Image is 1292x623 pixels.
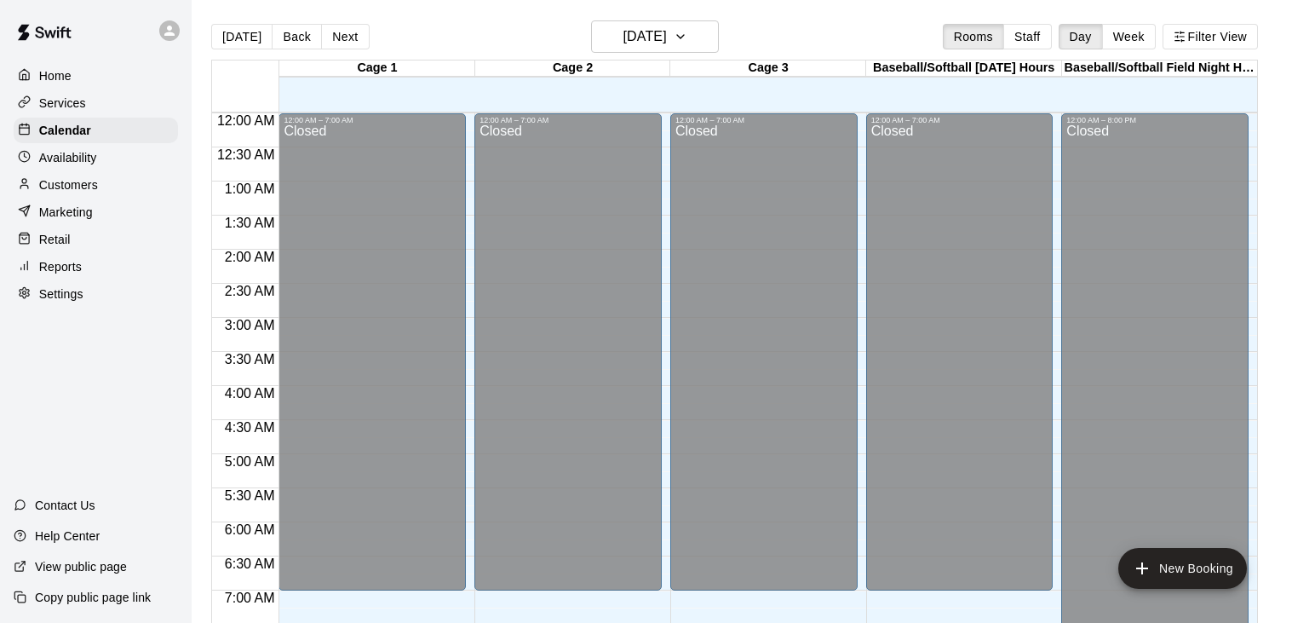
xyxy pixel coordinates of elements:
button: Day [1059,24,1103,49]
span: 2:30 AM [221,284,279,298]
span: 5:30 AM [221,488,279,503]
button: Rooms [943,24,1004,49]
p: Home [39,67,72,84]
p: View public page [35,558,127,575]
span: 4:30 AM [221,420,279,435]
div: Baseball/Softball [DATE] Hours [866,61,1062,77]
div: 12:00 AM – 7:00 AM [479,116,657,124]
button: add [1118,548,1247,589]
p: Availability [39,149,97,166]
span: 7:00 AM [221,591,279,605]
div: 12:00 AM – 7:00 AM: Closed [670,113,858,591]
span: 2:00 AM [221,250,279,264]
div: Cage 1 [279,61,475,77]
span: 4:00 AM [221,386,279,401]
div: Baseball/Softball Field Night Hours [1062,61,1258,77]
div: Closed [284,124,461,597]
div: Cage 3 [670,61,866,77]
p: Help Center [35,528,100,545]
p: Retail [39,231,71,248]
p: Reports [39,258,82,275]
p: Services [39,95,86,112]
p: Copy public page link [35,589,151,606]
div: 12:00 AM – 7:00 AM [284,116,461,124]
button: Week [1102,24,1156,49]
div: Closed [675,124,853,597]
button: [DATE] [591,20,719,53]
a: Settings [14,281,178,307]
div: 12:00 AM – 7:00 AM: Closed [474,113,662,591]
div: Cage 2 [475,61,671,77]
span: 6:00 AM [221,522,279,537]
p: Contact Us [35,497,95,514]
span: 1:30 AM [221,216,279,230]
div: 12:00 AM – 7:00 AM: Closed [866,113,1054,591]
span: 3:30 AM [221,352,279,366]
span: 3:00 AM [221,318,279,332]
span: 1:00 AM [221,182,279,196]
div: 12:00 AM – 7:00 AM [675,116,853,124]
a: Retail [14,227,178,252]
span: 6:30 AM [221,557,279,571]
div: 12:00 AM – 7:00 AM [871,116,1048,124]
a: Calendar [14,118,178,143]
a: Customers [14,172,178,198]
a: Reports [14,254,178,280]
a: Services [14,90,178,116]
p: Settings [39,286,83,303]
button: [DATE] [211,24,273,49]
button: Staff [1003,24,1052,49]
div: 12:00 AM – 8:00 PM [1066,116,1243,124]
p: Marketing [39,204,93,221]
div: Closed [479,124,657,597]
div: 12:00 AM – 7:00 AM: Closed [278,113,466,591]
a: Marketing [14,199,178,225]
a: Availability [14,145,178,170]
button: Next [321,24,369,49]
p: Calendar [39,122,91,139]
button: Back [272,24,322,49]
span: 12:00 AM [213,113,279,128]
p: Customers [39,176,98,193]
h6: [DATE] [623,25,666,49]
div: Closed [871,124,1048,597]
span: 5:00 AM [221,454,279,469]
span: 12:30 AM [213,147,279,162]
a: Home [14,63,178,89]
button: Filter View [1163,24,1258,49]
